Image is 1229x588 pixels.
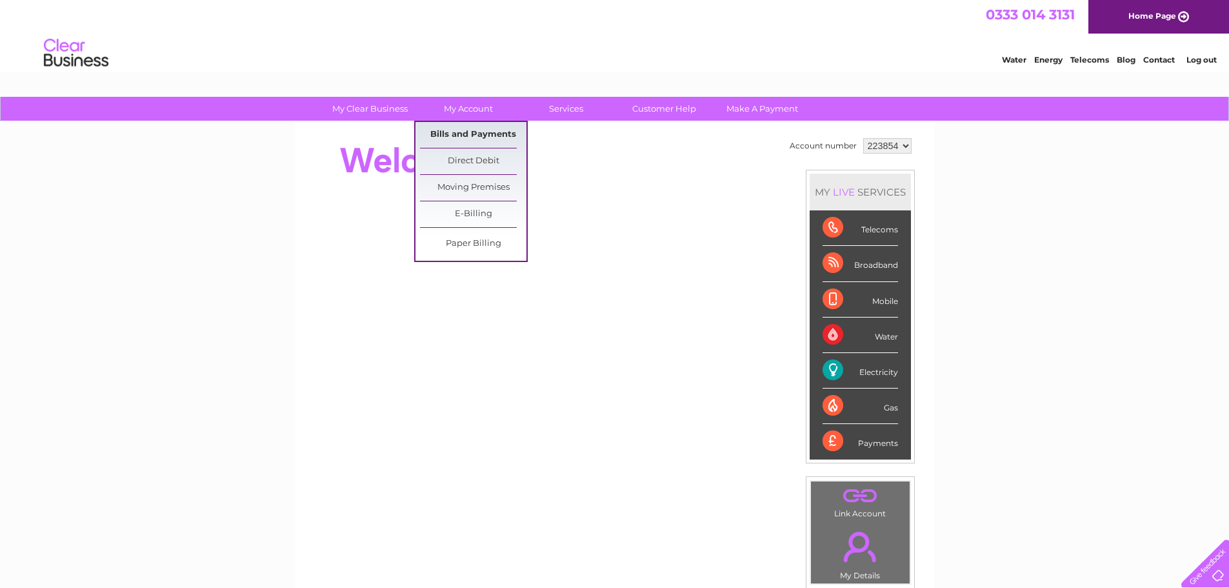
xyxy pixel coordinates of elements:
[1034,55,1063,65] a: Energy
[420,201,526,227] a: E-Billing
[786,135,860,157] td: Account number
[814,485,906,507] a: .
[709,97,815,121] a: Make A Payment
[513,97,619,121] a: Services
[611,97,717,121] a: Customer Help
[310,7,920,63] div: Clear Business is a trading name of Verastar Limited (registered in [GEOGRAPHIC_DATA] No. 3667643...
[823,246,898,281] div: Broadband
[43,34,109,73] img: logo.png
[823,318,898,353] div: Water
[415,97,521,121] a: My Account
[810,521,910,584] td: My Details
[1002,55,1026,65] a: Water
[810,174,911,210] div: MY SERVICES
[830,186,857,198] div: LIVE
[420,148,526,174] a: Direct Debit
[986,6,1075,23] a: 0333 014 3131
[823,353,898,389] div: Electricity
[1143,55,1175,65] a: Contact
[823,282,898,318] div: Mobile
[1117,55,1135,65] a: Blog
[814,524,906,569] a: .
[823,389,898,424] div: Gas
[810,481,910,522] td: Link Account
[823,424,898,459] div: Payments
[420,122,526,148] a: Bills and Payments
[823,210,898,246] div: Telecoms
[420,175,526,201] a: Moving Premises
[1186,55,1217,65] a: Log out
[420,231,526,257] a: Paper Billing
[317,97,423,121] a: My Clear Business
[1070,55,1109,65] a: Telecoms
